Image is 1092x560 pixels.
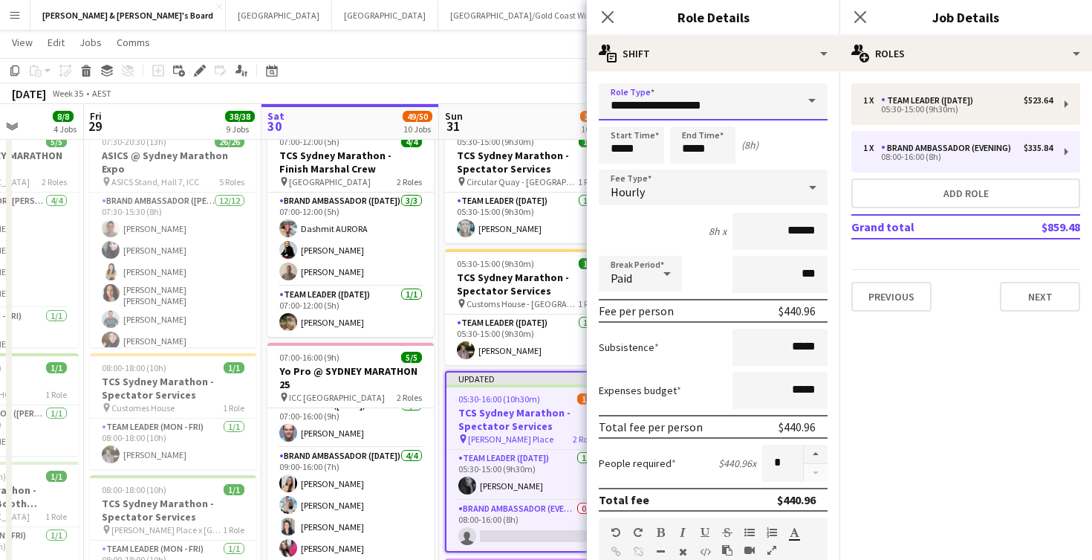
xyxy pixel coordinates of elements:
span: Comms [117,36,150,49]
label: People required [599,457,676,470]
span: 05:30-15:00 (9h30m) [457,258,534,269]
div: 05:30-15:00 (9h30m) [863,106,1053,113]
span: 2 Roles [397,392,422,403]
div: 07:30-20:30 (13h)26/26ASICS @ Sydney Marathon Expo ASICS Stand, Hall 7, ICC5 RolesBrand Ambassado... [90,127,256,347]
span: Sun [445,109,463,123]
div: Total fee per person [599,419,703,434]
div: 08:00-16:00 (8h) [863,153,1053,161]
button: Ordered List [767,527,777,538]
span: 26/26 [215,136,244,147]
span: 1 Role [578,298,599,309]
span: 38/38 [225,111,255,122]
app-job-card: 05:30-15:00 (9h30m)1/1TCS Sydney Marathon - Spectator Services Circular Quay - [GEOGRAPHIC_DATA] ... [445,127,611,243]
h3: ASICS @ Sydney Marathon Expo [90,149,256,176]
span: 2 Roles [573,434,598,445]
h3: TCS Sydney Marathon - Finish Marshal Crew [267,149,434,176]
div: AEST [92,88,111,99]
span: 1 Role [578,176,599,187]
span: 5/5 [401,352,422,363]
span: [PERSON_NAME] Place x [GEOGRAPHIC_DATA] [111,524,223,535]
app-card-role: Brand Ambassador ([DATE])3/307:00-12:00 (5h)Dashmit AURORA[PERSON_NAME][PERSON_NAME] [267,193,434,286]
div: $440.96 [779,419,816,434]
span: 29 [88,118,102,135]
h3: TCS Sydney Marathon - Spectator Services [445,271,611,297]
span: 1 Role [223,524,244,535]
app-card-role: Team Leader ([DATE])1/105:30-15:00 (9h30m)[PERSON_NAME] [445,193,611,243]
span: 1/1 [46,362,67,373]
app-card-role: Team Leader ([DATE])1/107:00-16:00 (9h)[PERSON_NAME] [267,397,434,448]
h3: Yo Pro @ SYDNEY MARATHON 25 [267,364,434,391]
button: Add role [851,178,1080,208]
app-job-card: 07:00-12:00 (5h)4/4TCS Sydney Marathon - Finish Marshal Crew [GEOGRAPHIC_DATA]2 RolesBrand Ambass... [267,127,434,337]
button: Strikethrough [722,527,732,538]
span: 2 Roles [42,176,67,187]
div: Updated05:30-16:00 (10h30m)1/2TCS Sydney Marathon - Spectator Services [PERSON_NAME] Place2 Roles... [445,371,611,553]
td: Grand total [851,215,992,239]
div: 1 x [863,95,881,106]
label: Subsistence [599,341,659,354]
span: 1/1 [224,484,244,495]
button: Insert video [744,544,755,556]
span: 1/2 [577,393,598,405]
button: Undo [611,527,621,538]
span: 30 [265,118,285,135]
div: $440.96 [777,492,816,507]
h3: Job Details [839,7,1092,27]
button: Paste as plain text [722,544,732,556]
button: [GEOGRAPHIC_DATA] [332,1,438,30]
span: 1/1 [579,136,599,147]
span: Customes House [111,402,175,413]
span: 08:00-18:00 (10h) [102,484,166,495]
span: 1 Role [223,402,244,413]
span: [GEOGRAPHIC_DATA] [289,176,371,187]
span: Paid [611,271,632,286]
span: 05:30-15:00 (9h30m) [457,136,534,147]
app-card-role: Team Leader ([DATE])1/105:30-15:00 (9h30m)[PERSON_NAME] [445,315,611,365]
span: 31 [443,118,463,135]
a: Comms [111,33,156,52]
span: Fri [90,109,102,123]
span: [PERSON_NAME] Place [468,434,553,445]
span: 5/5 [46,136,67,147]
div: [DATE] [12,86,46,101]
span: ASICS Stand, Hall 7, ICC [111,176,199,187]
button: Unordered List [744,527,755,538]
div: $440.96 [779,303,816,318]
div: 10 Jobs [403,123,432,135]
div: 08:00-18:00 (10h)1/1TCS Sydney Marathon - Spectator Services Customes House1 RoleTeam Leader (Mon... [90,353,256,469]
button: Increase [804,445,828,464]
span: Circular Quay - [GEOGRAPHIC_DATA] - [GEOGRAPHIC_DATA] [467,176,578,187]
div: 4 Jobs [53,123,77,135]
button: Redo [633,527,643,538]
button: [GEOGRAPHIC_DATA]/Gold Coast Winter [438,1,614,30]
button: Previous [851,282,932,312]
button: Bold [655,527,666,538]
a: Jobs [74,33,108,52]
div: Total fee [599,492,649,507]
div: Fee per person [599,303,674,318]
span: 07:00-12:00 (5h) [279,136,339,147]
span: Sat [267,109,285,123]
span: Edit [48,36,65,49]
span: 1 Role [45,511,67,522]
button: Italic [677,527,688,538]
app-job-card: 05:30-15:00 (9h30m)1/1TCS Sydney Marathon - Spectator Services Customs House - [GEOGRAPHIC_DATA]1... [445,249,611,365]
span: Customs House - [GEOGRAPHIC_DATA] [467,298,578,309]
span: 07:30-20:30 (13h) [102,136,166,147]
button: Fullscreen [767,544,777,556]
span: 33/34 [580,111,610,122]
span: Jobs [79,36,102,49]
div: (8h) [741,138,758,152]
span: 1/1 [579,258,599,269]
span: 1/1 [224,362,244,373]
button: [GEOGRAPHIC_DATA] [226,1,332,30]
h3: TCS Sydney Marathon - Spectator Services [446,406,610,433]
td: $859.48 [992,215,1080,239]
div: Roles [839,36,1092,71]
label: Expenses budget [599,384,681,397]
app-card-role: Team Leader ([DATE])1/105:30-15:00 (9h30m)[PERSON_NAME] [446,450,610,501]
span: 5 Roles [219,176,244,187]
span: 1/1 [46,471,67,482]
div: $523.64 [1024,95,1053,106]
